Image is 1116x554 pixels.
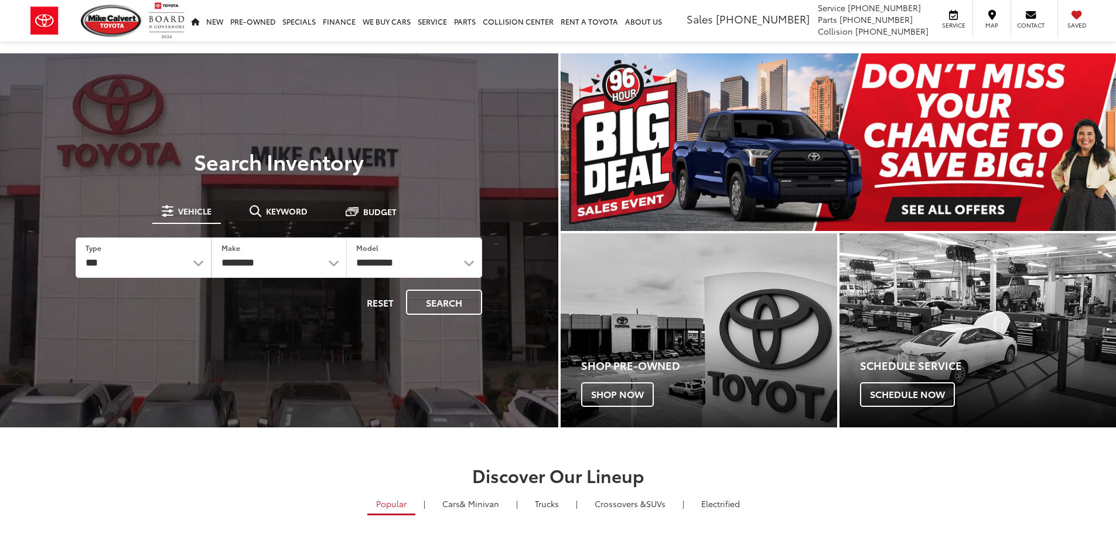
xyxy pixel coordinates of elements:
div: Toyota [561,233,837,427]
button: Search [406,290,482,315]
a: Electrified [692,494,749,514]
span: [PHONE_NUMBER] [716,11,810,26]
label: Make [221,243,240,253]
a: SUVs [586,494,674,514]
span: Saved [1064,21,1090,29]
li: | [513,498,521,509]
span: & Minivan [460,498,499,509]
button: Reset [357,290,404,315]
span: Vehicle [178,207,211,215]
a: Cars [434,494,508,514]
span: Shop Now [581,382,654,407]
span: [PHONE_NUMBER] [855,25,929,37]
h3: Search Inventory [49,149,509,173]
li: | [421,498,428,509]
span: Map [979,21,1005,29]
h4: Shop Pre-Owned [581,360,837,372]
span: Sales [687,11,713,26]
img: Mike Calvert Toyota [81,5,143,37]
a: Shop Pre-Owned Shop Now [561,233,837,427]
h2: Discover Our Lineup [145,465,971,485]
span: Service [940,21,967,29]
span: Parts [818,13,837,25]
span: Contact [1017,21,1045,29]
span: Service [818,2,845,13]
span: Keyword [266,207,308,215]
div: Toyota [839,233,1116,427]
span: Budget [363,208,397,216]
li: | [573,498,581,509]
label: Type [86,243,101,253]
span: Crossovers & [595,498,646,509]
span: Collision [818,25,853,37]
h4: Schedule Service [860,360,1116,372]
a: Trucks [526,494,568,514]
span: [PHONE_NUMBER] [839,13,913,25]
li: | [680,498,687,509]
label: Model [356,243,378,253]
a: Schedule Service Schedule Now [839,233,1116,427]
span: [PHONE_NUMBER] [848,2,921,13]
span: Schedule Now [860,382,955,407]
a: Popular [367,494,415,515]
